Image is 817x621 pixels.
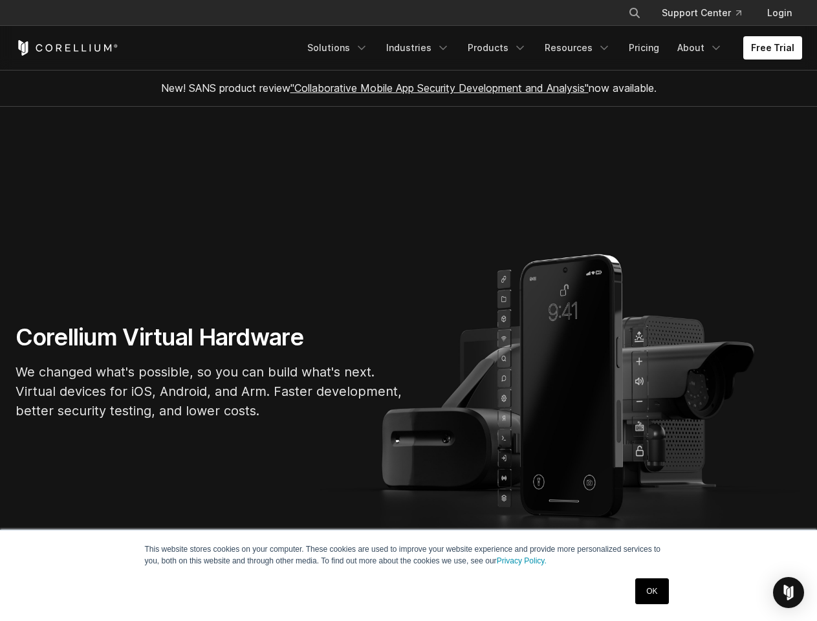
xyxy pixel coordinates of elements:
a: Corellium Home [16,40,118,56]
div: Open Intercom Messenger [773,577,804,608]
a: Solutions [300,36,376,60]
button: Search [623,1,646,25]
h1: Corellium Virtual Hardware [16,323,404,352]
a: Privacy Policy. [497,556,547,565]
p: This website stores cookies on your computer. These cookies are used to improve your website expe... [145,543,673,567]
a: OK [635,578,668,604]
a: About [670,36,730,60]
div: Navigation Menu [300,36,802,60]
a: Resources [537,36,618,60]
a: Support Center [651,1,752,25]
a: Industries [378,36,457,60]
a: Products [460,36,534,60]
a: Free Trial [743,36,802,60]
span: New! SANS product review now available. [161,82,657,94]
div: Navigation Menu [613,1,802,25]
a: Login [757,1,802,25]
a: "Collaborative Mobile App Security Development and Analysis" [290,82,589,94]
a: Pricing [621,36,667,60]
p: We changed what's possible, so you can build what's next. Virtual devices for iOS, Android, and A... [16,362,404,420]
